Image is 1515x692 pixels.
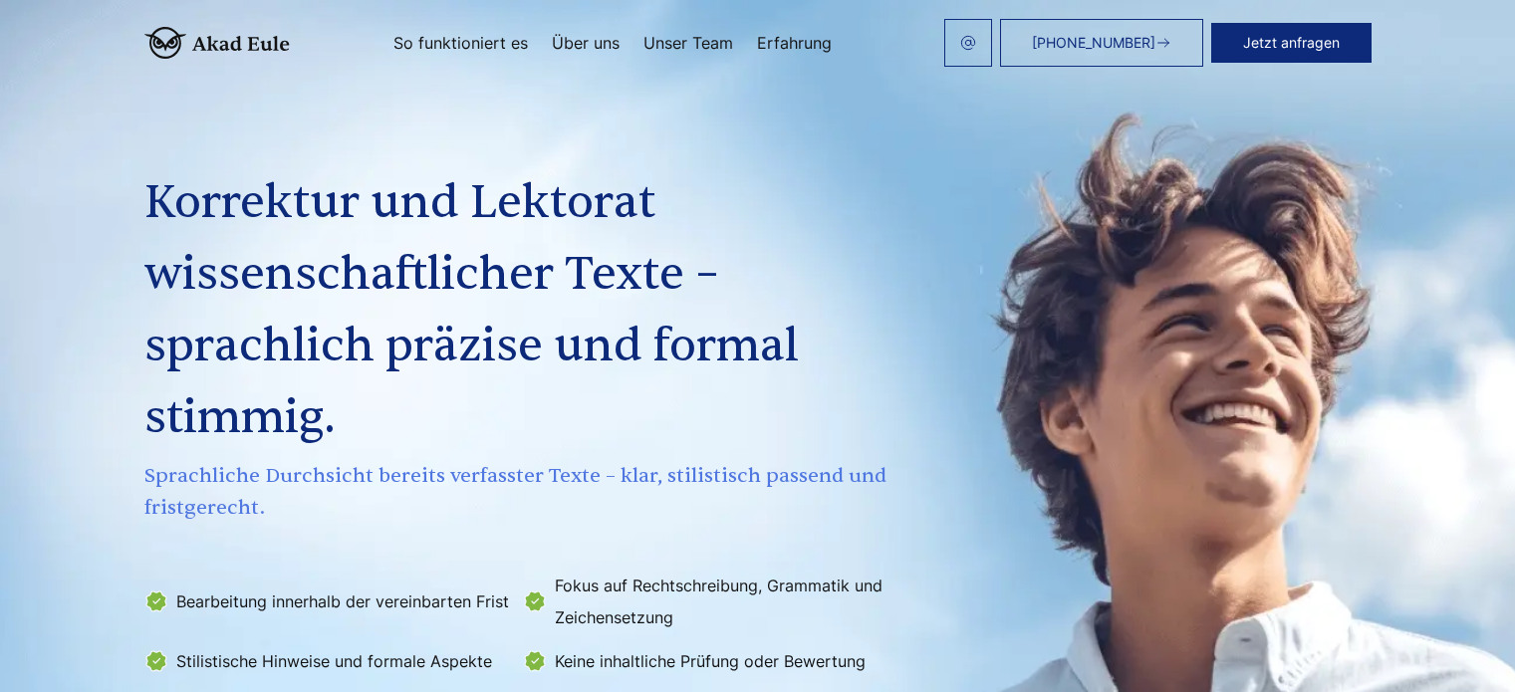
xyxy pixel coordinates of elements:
a: Erfahrung [757,35,832,51]
a: [PHONE_NUMBER] [1000,19,1203,67]
span: [PHONE_NUMBER] [1032,35,1155,51]
li: Keine inhaltliche Prüfung oder Bewertung [523,645,889,677]
a: So funktioniert es [393,35,528,51]
button: Jetzt anfragen [1211,23,1372,63]
img: email [960,35,976,51]
img: logo [144,27,290,59]
li: Bearbeitung innerhalb der vereinbarten Frist [144,570,511,633]
span: Sprachliche Durchsicht bereits verfasster Texte – klar, stilistisch passend und fristgerecht. [144,460,893,524]
a: Unser Team [643,35,733,51]
a: Über uns [552,35,620,51]
h1: Korrektur und Lektorat wissenschaftlicher Texte – sprachlich präzise und formal stimmig. [144,167,893,454]
li: Fokus auf Rechtschreibung, Grammatik und Zeichensetzung [523,570,889,633]
li: Stilistische Hinweise und formale Aspekte [144,645,511,677]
